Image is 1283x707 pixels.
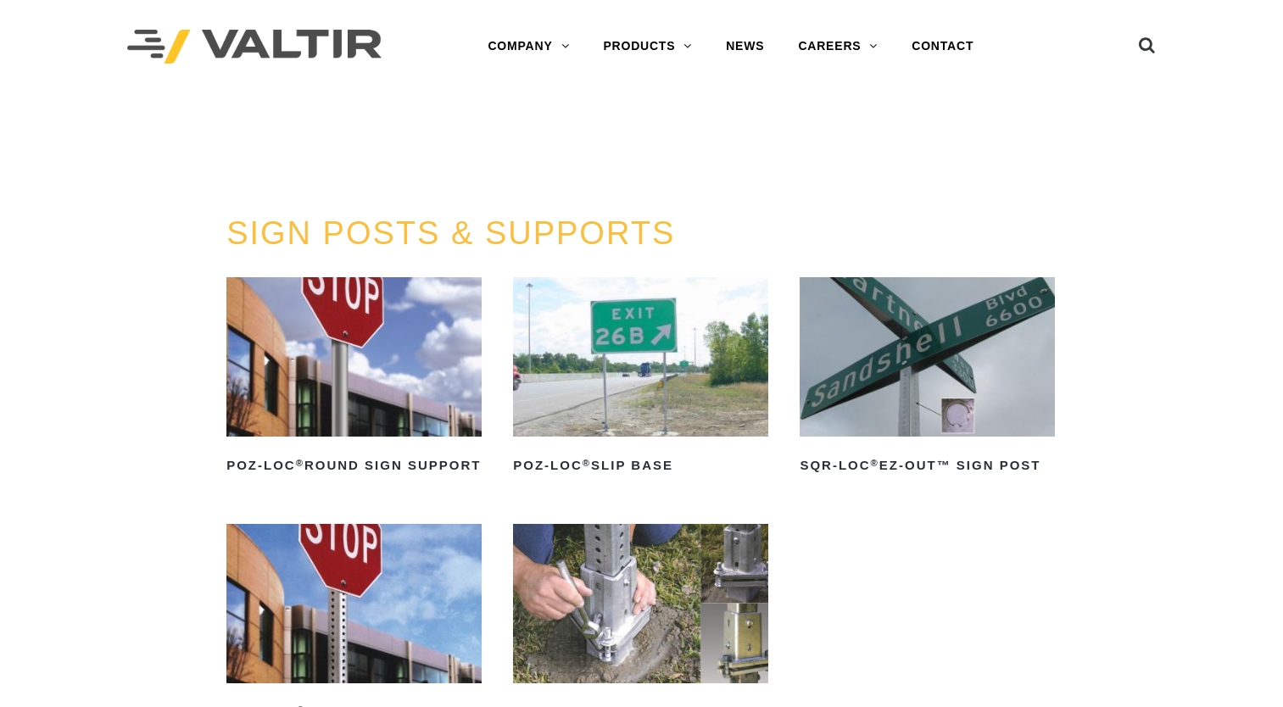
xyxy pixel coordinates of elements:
[471,30,586,64] a: COMPANY
[226,215,675,251] a: SIGN POSTS & SUPPORTS
[296,458,304,468] sup: ®
[871,458,879,468] sup: ®
[800,452,1055,479] h2: SQR-LOC EZ-Out™ Sign Post
[226,452,482,479] h2: POZ-LOC Round Sign Support
[583,458,591,468] sup: ®
[800,277,1055,479] a: SQR-LOC®EZ-Out™ Sign Post
[226,277,482,479] a: POZ-LOC®Round Sign Support
[513,452,768,479] h2: POZ-LOC Slip Base
[586,30,709,64] a: PRODUCTS
[127,30,382,64] img: Valtir
[513,277,768,479] a: POZ-LOC®Slip Base
[709,30,781,64] a: NEWS
[895,30,990,64] a: CONTACT
[781,30,895,64] a: CAREERS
